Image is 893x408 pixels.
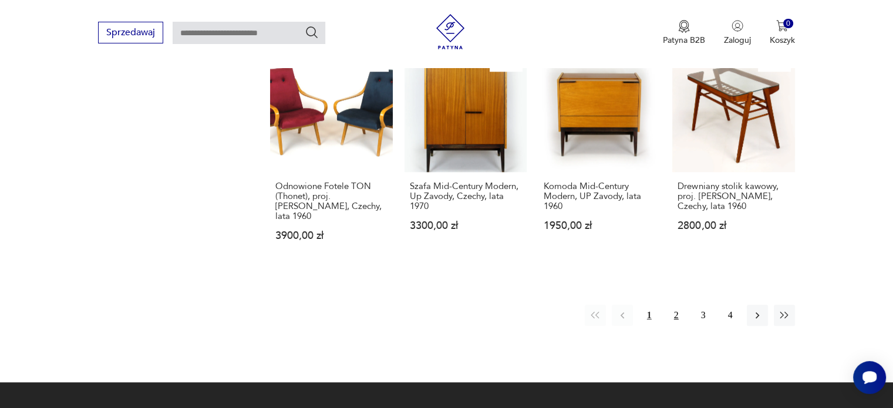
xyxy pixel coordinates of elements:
iframe: Smartsupp widget button [853,361,886,394]
a: Komoda Mid-Century Modern, UP Zavody, lata 1960Komoda Mid-Century Modern, UP Zavody, lata 1960195... [538,50,661,264]
img: Ikona medalu [678,20,690,33]
a: KlasykDrewniany stolik kawowy, proj. František Jirák, Czechy, lata 1960Drewniany stolik kawowy, p... [672,50,794,264]
p: Zaloguj [724,35,751,46]
a: Ikona medaluPatyna B2B [663,20,705,46]
button: 2 [666,305,687,326]
h3: Szafa Mid-Century Modern, Up Zavody, Czechy, lata 1970 [410,181,521,211]
h3: Odnowione Fotele TON (Thonet), proj. [PERSON_NAME], Czechy, lata 1960 [275,181,387,221]
button: 1 [639,305,660,326]
a: KlasykOdnowione Fotele TON (Thonet), proj. Jaroslav Smidek, Czechy, lata 1960Odnowione Fotele TON... [270,50,392,264]
button: Zaloguj [724,20,751,46]
img: Ikona koszyka [776,20,788,32]
button: Patyna B2B [663,20,705,46]
h3: Komoda Mid-Century Modern, UP Zavody, lata 1960 [544,181,655,211]
h3: Drewniany stolik kawowy, proj. [PERSON_NAME], Czechy, lata 1960 [678,181,789,211]
div: 0 [783,19,793,29]
button: 4 [720,305,741,326]
p: 3300,00 zł [410,221,521,231]
p: 2800,00 zł [678,221,789,231]
img: Patyna - sklep z meblami i dekoracjami vintage [433,14,468,49]
button: 3 [693,305,714,326]
p: 3900,00 zł [275,231,387,241]
button: Szukaj [305,25,319,39]
p: Koszyk [770,35,795,46]
p: 1950,00 zł [544,221,655,231]
button: 0Koszyk [770,20,795,46]
img: Ikonka użytkownika [732,20,743,32]
p: Patyna B2B [663,35,705,46]
button: Sprzedawaj [98,22,163,43]
a: KlasykSzafa Mid-Century Modern, Up Zavody, Czechy, lata 1970Szafa Mid-Century Modern, Up Zavody, ... [405,50,527,264]
a: Sprzedawaj [98,29,163,38]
